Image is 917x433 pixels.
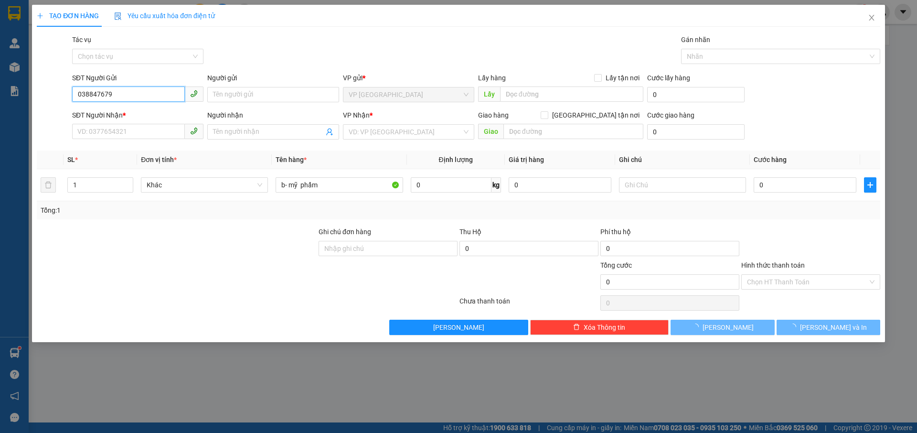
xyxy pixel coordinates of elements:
label: Ghi chú đơn hàng [319,228,371,236]
span: loading [692,324,703,330]
span: [PERSON_NAME] [433,322,484,333]
span: phone [190,90,198,97]
button: Close [858,5,885,32]
div: Chưa thanh toán [458,296,599,313]
div: Tổng: 1 [41,205,354,216]
div: SĐT Người Nhận [72,110,203,120]
input: Dọc đường [503,124,643,139]
span: Giao [478,124,503,139]
span: 33 Bác Ái, P Phước Hội, TX Lagi [4,33,45,61]
span: [PERSON_NAME] [703,322,754,333]
div: Người gửi [207,73,339,83]
button: [PERSON_NAME] [389,320,528,335]
span: Khác [147,178,262,192]
span: Lấy [478,87,500,102]
span: Tên hàng [276,156,307,163]
label: Cước lấy hàng [647,74,690,82]
label: Hình thức thanh toán [741,261,805,269]
span: user-add [326,128,333,136]
span: Cước hàng [754,156,787,163]
input: 0 [509,177,611,193]
span: Xóa Thông tin [584,322,625,333]
div: Người nhận [207,110,339,120]
span: VP Thủ Đức [349,87,469,102]
span: TẠO ĐƠN HÀNG [37,12,99,20]
span: 0968278298 [4,62,47,71]
span: plus [864,181,876,189]
div: VP gửi [343,73,474,83]
input: Ghi chú đơn hàng [319,241,458,256]
button: delete [41,177,56,193]
button: plus [864,177,876,193]
img: icon [114,12,122,20]
input: Cước lấy hàng [647,87,745,102]
button: [PERSON_NAME] [671,320,774,335]
input: Ghi Chú [619,177,746,193]
span: plus [37,12,43,19]
button: [PERSON_NAME] và In [777,320,880,335]
input: VD: Bàn, Ghế [276,177,403,193]
input: Dọc đường [500,87,643,102]
button: deleteXóa Thông tin [530,320,669,335]
label: Cước giao hàng [647,111,694,119]
span: phone [190,127,198,135]
span: VP Nhận [343,111,370,119]
span: Định lượng [439,156,473,163]
input: Cước giao hàng [647,124,745,140]
th: Ghi chú [615,151,750,169]
span: loading [789,324,800,330]
span: Yêu cầu xuất hóa đơn điện tử [114,12,215,20]
span: [GEOGRAPHIC_DATA] tận nơi [548,110,643,120]
label: Tác vụ [72,36,91,43]
span: C9PRSH7Z [74,17,118,27]
span: SL [67,156,75,163]
span: Giá trị hàng [509,156,544,163]
span: kg [491,177,501,193]
label: Gán nhãn [681,36,710,43]
span: Giao hàng [478,111,509,119]
div: Phí thu hộ [600,227,739,241]
strong: Nhà xe Mỹ Loan [4,4,48,31]
span: [PERSON_NAME] và In [800,322,867,333]
span: delete [573,324,580,331]
div: SĐT Người Gửi [72,73,203,83]
span: close [868,14,875,22]
span: Tổng cước [600,261,632,269]
span: Thu Hộ [459,228,481,236]
img: qr-code [53,29,85,60]
span: Lấy hàng [478,74,506,82]
span: Lấy tận nơi [602,73,643,83]
span: Đơn vị tính [141,156,177,163]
